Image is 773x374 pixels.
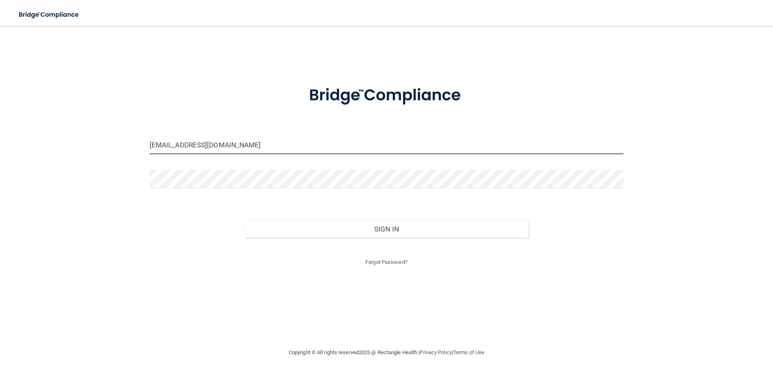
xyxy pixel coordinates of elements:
[150,136,624,154] input: Email
[453,349,484,355] a: Terms of Use
[239,340,534,365] div: Copyright © All rights reserved 2025 @ Rectangle Health | |
[633,317,763,349] iframe: Drift Widget Chat Controller
[292,74,481,117] img: bridge_compliance_login_screen.278c3ca4.svg
[244,220,529,238] button: Sign In
[420,349,452,355] a: Privacy Policy
[365,259,408,265] a: Forgot Password?
[12,6,87,23] img: bridge_compliance_login_screen.278c3ca4.svg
